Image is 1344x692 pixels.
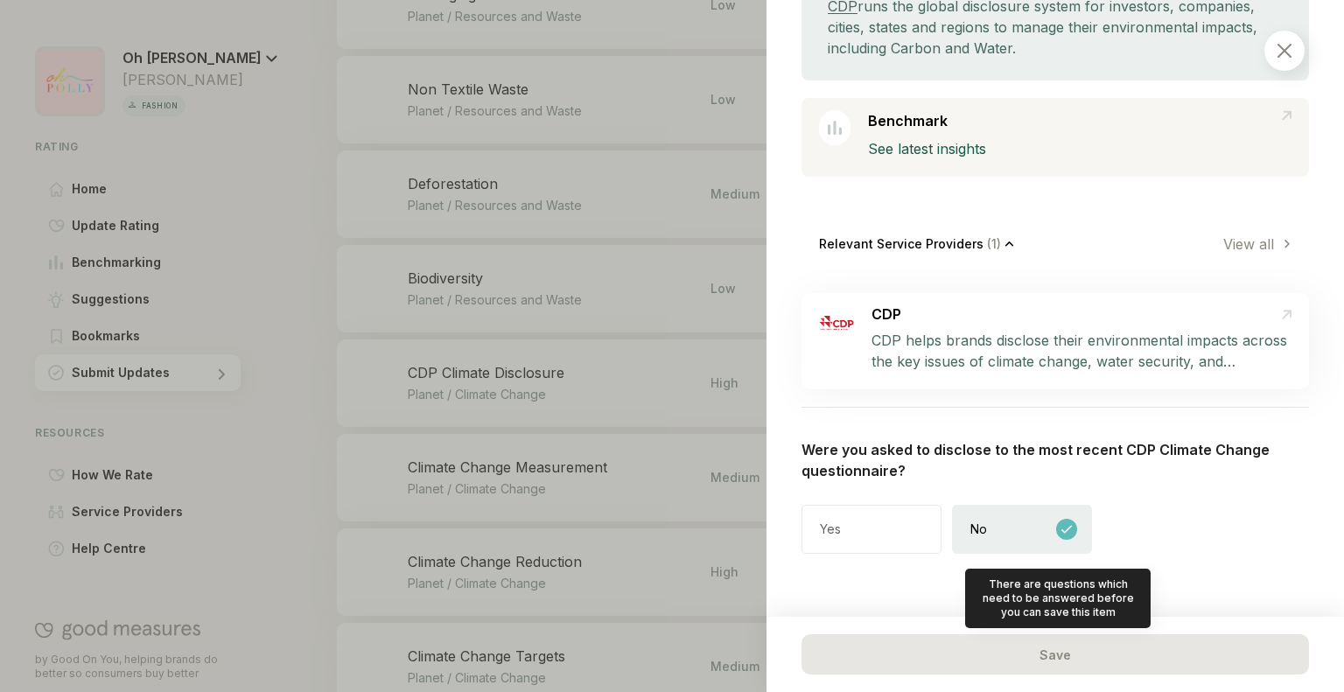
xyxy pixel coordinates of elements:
p: Benchmark [868,110,948,132]
img: CDP [819,305,854,340]
p: CDP helps brands disclose their environmental impacts across the key issues of climate change, wa... [871,324,1291,372]
p: See latest insights [868,138,1291,159]
div: Yes [820,521,841,538]
img: Benchmark [828,121,842,135]
p: Were you asked to disclose to the most recent CDP Climate Change questionnaire? [801,439,1309,481]
div: No [970,521,987,538]
img: Close [1277,44,1291,58]
span: ( 1 ) [983,236,1004,251]
img: Featured Issue [1282,305,1291,324]
h3: CDP [871,305,901,324]
img: Checked [1061,524,1072,535]
a: View all [1223,235,1283,253]
p: Relevant Service Providers [819,236,1004,251]
img: Link [1282,110,1291,121]
div: Save [801,634,1309,675]
a: CDPCDPFeatured IssueCDP helps brands disclose their environmental impacts across the key issues o... [819,305,1291,372]
a: BenchmarkBenchmarkLinkSee latest insights [801,98,1309,177]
